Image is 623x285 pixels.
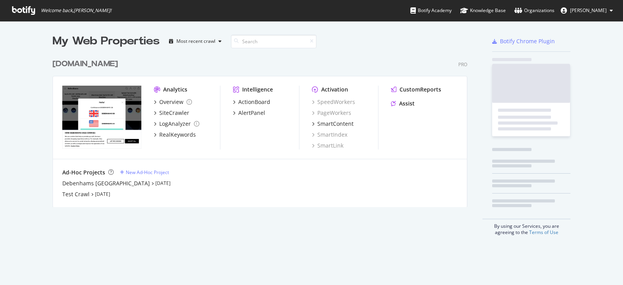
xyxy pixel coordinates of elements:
[312,131,347,139] a: SmartIndex
[155,180,171,186] a: [DATE]
[159,109,189,117] div: SiteCrawler
[312,120,354,128] a: SmartContent
[312,98,355,106] a: SpeedWorkers
[166,35,225,47] button: Most recent crawl
[238,109,265,117] div: AlertPanel
[554,4,619,17] button: [PERSON_NAME]
[391,86,441,93] a: CustomReports
[62,179,150,187] a: Debenhams [GEOGRAPHIC_DATA]
[154,131,196,139] a: RealKeywords
[53,33,160,49] div: My Web Properties
[529,229,558,236] a: Terms of Use
[492,37,555,45] a: Botify Chrome Plugin
[312,142,343,150] a: SmartLink
[391,100,415,107] a: Assist
[154,109,189,117] a: SiteCrawler
[159,131,196,139] div: RealKeywords
[514,7,554,14] div: Organizations
[41,7,111,14] span: Welcome back, [PERSON_NAME] !
[410,7,452,14] div: Botify Academy
[95,191,110,197] a: [DATE]
[570,7,607,14] span: Zubair Kakuji
[163,86,187,93] div: Analytics
[312,109,351,117] a: PageWorkers
[62,86,141,149] img: debenhams.com
[399,86,441,93] div: CustomReports
[159,98,183,106] div: Overview
[238,98,270,106] div: ActionBoard
[126,169,169,176] div: New Ad-Hoc Project
[460,7,506,14] div: Knowledge Base
[233,109,265,117] a: AlertPanel
[154,120,199,128] a: LogAnalyzer
[482,219,570,236] div: By using our Services, you are agreeing to the
[242,86,273,93] div: Intelligence
[321,86,348,93] div: Activation
[120,169,169,176] a: New Ad-Hoc Project
[53,49,473,207] div: grid
[62,169,105,176] div: Ad-Hoc Projects
[53,58,118,70] div: [DOMAIN_NAME]
[62,190,90,198] a: Test Crawl
[500,37,555,45] div: Botify Chrome Plugin
[399,100,415,107] div: Assist
[231,35,317,48] input: Search
[458,61,467,68] div: Pro
[233,98,270,106] a: ActionBoard
[53,58,121,70] a: [DOMAIN_NAME]
[154,98,192,106] a: Overview
[176,39,215,44] div: Most recent crawl
[159,120,191,128] div: LogAnalyzer
[317,120,354,128] div: SmartContent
